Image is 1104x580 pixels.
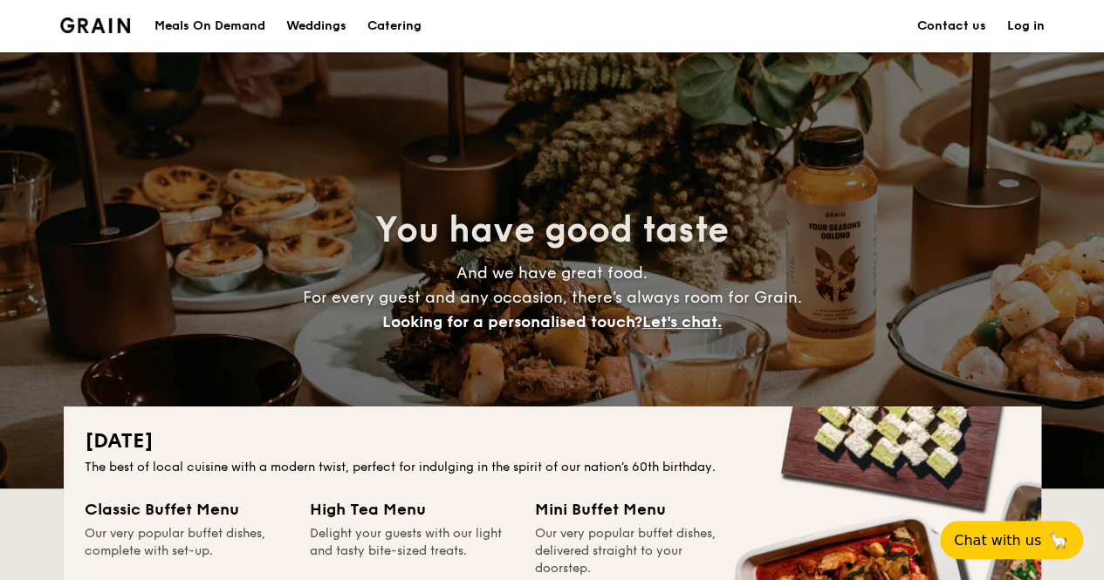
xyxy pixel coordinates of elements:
[85,459,1020,476] div: The best of local cuisine with a modern twist, perfect for indulging in the spirit of our nation’...
[642,312,722,331] span: Let's chat.
[310,525,514,577] div: Delight your guests with our light and tasty bite-sized treats.
[940,521,1083,559] button: Chat with us🦙
[303,263,802,331] span: And we have great food. For every guest and any occasion, there’s always room for Grain.
[1048,530,1069,550] span: 🦙
[85,427,1020,455] h2: [DATE]
[954,532,1041,549] span: Chat with us
[375,209,729,251] span: You have good taste
[535,525,739,577] div: Our very popular buffet dishes, delivered straight to your doorstep.
[382,312,642,331] span: Looking for a personalised touch?
[310,497,514,522] div: High Tea Menu
[60,17,131,33] img: Grain
[85,497,289,522] div: Classic Buffet Menu
[60,17,131,33] a: Logotype
[535,497,739,522] div: Mini Buffet Menu
[85,525,289,577] div: Our very popular buffet dishes, complete with set-up.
